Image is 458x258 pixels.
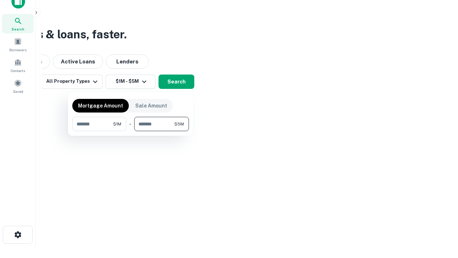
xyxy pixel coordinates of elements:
[174,121,184,127] span: $5M
[129,117,131,131] div: -
[135,102,167,110] p: Sale Amount
[113,121,121,127] span: $1M
[78,102,123,110] p: Mortgage Amount
[422,201,458,235] iframe: Chat Widget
